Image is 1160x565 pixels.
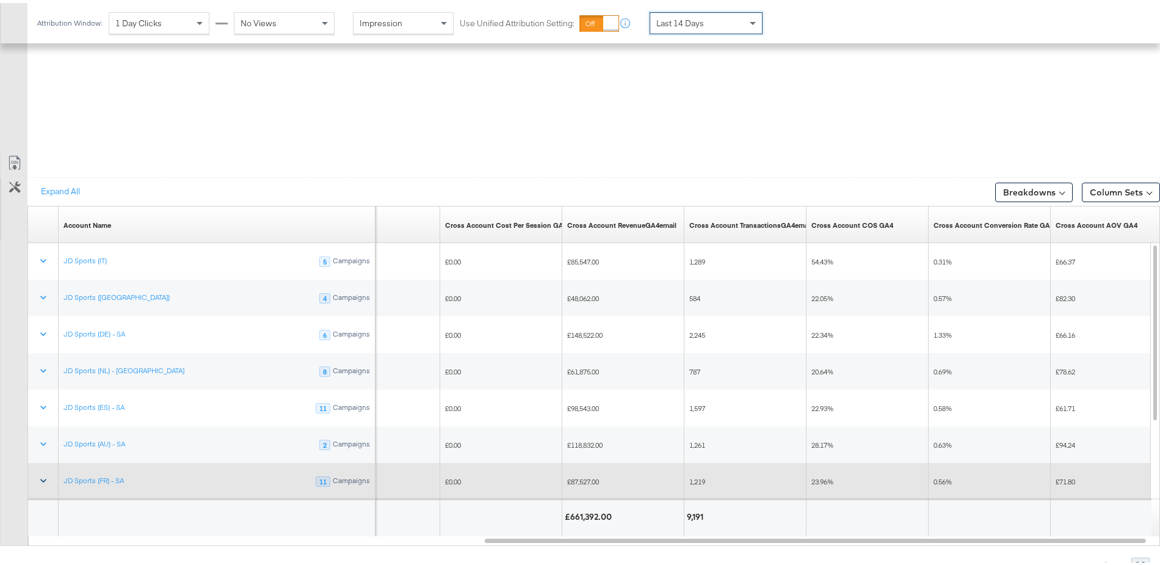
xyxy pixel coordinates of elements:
[445,291,461,300] span: £0.00
[689,291,700,300] span: 584
[687,508,707,520] div: 9,191
[360,15,402,26] span: Impression
[689,254,705,263] span: 1,289
[319,290,330,301] div: 4
[332,473,371,484] div: Campaigns
[689,474,705,483] span: 1,219
[567,364,599,373] span: £61,875.00
[63,290,170,299] a: JD Sports ([GEOGRAPHIC_DATA])
[319,363,330,374] div: 8
[811,401,833,410] span: 22.93%
[332,290,371,301] div: Campaigns
[689,217,812,227] div: Cross Account TransactionsGA4email
[1082,180,1160,199] button: Column Sets
[63,473,124,483] a: JD Sports (FR) - SA
[1056,364,1075,373] span: £78.62
[565,508,615,520] div: £661,392.00
[445,254,461,263] span: £0.00
[656,15,704,26] span: Last 14 Days
[933,291,952,300] span: 0.57%
[567,291,599,300] span: £48,062.00
[63,217,111,227] div: Account Name
[241,15,277,26] span: No Views
[319,437,330,448] div: 2
[811,364,833,373] span: 20.64%
[689,401,705,410] span: 1,597
[460,15,575,26] label: Use Unified Attribution Setting:
[689,217,812,227] a: Describe this metric
[811,217,893,227] a: Cross Account COS GA4
[689,437,705,447] span: 1,261
[63,436,125,446] a: JD Sports (AU) - SA
[316,400,330,411] div: 11
[63,399,125,409] a: JD Sports (ES) - SA
[1056,401,1075,410] span: £61.71
[1056,474,1075,483] span: £71.80
[567,437,603,447] span: £118,832.00
[933,474,952,483] span: 0.56%
[63,326,125,336] a: JD Sports (DE) - SA
[1056,327,1075,337] span: £66.16
[445,474,461,483] span: £0.00
[567,474,599,483] span: £87,527.00
[567,217,676,227] a: Describe this metric
[332,437,371,448] div: Campaigns
[1056,254,1075,263] span: £66.37
[995,180,1073,199] button: Breakdowns
[332,327,371,338] div: Campaigns
[933,364,952,373] span: 0.69%
[332,253,371,264] div: Campaigns
[316,473,330,484] div: 11
[933,327,952,337] span: 1.33%
[445,217,567,227] a: Cross Account Cost Per Session GA4
[811,254,833,263] span: 54.43%
[811,291,833,300] span: 22.05%
[689,364,700,373] span: 787
[319,253,330,264] div: 5
[567,401,599,410] span: £98,543.00
[445,327,461,337] span: £0.00
[933,217,1054,227] a: Cross Account Conversion rate GA4
[1056,217,1137,227] a: Cross Account AOV GA4
[63,253,107,263] a: JD Sports (IT)
[37,16,103,24] div: Attribution Window:
[332,363,371,374] div: Campaigns
[319,327,330,338] div: 6
[933,437,952,447] span: 0.63%
[933,254,952,263] span: 0.31%
[1056,291,1075,300] span: £82.30
[445,401,461,410] span: £0.00
[811,437,833,447] span: 28.17%
[933,217,1054,227] div: Cross Account Conversion Rate GA4
[567,254,599,263] span: £85,547.00
[115,15,162,26] span: 1 Day Clicks
[63,217,111,227] a: Your ad account name
[32,178,89,200] button: Expand All
[933,401,952,410] span: 0.58%
[445,364,461,373] span: £0.00
[567,327,603,337] span: £148,522.00
[1056,437,1075,447] span: £94.24
[567,217,676,227] div: Cross Account RevenueGA4email
[63,363,184,373] a: JD Sports (NL) - [GEOGRAPHIC_DATA]
[332,400,371,411] div: Campaigns
[689,327,705,337] span: 2,245
[445,437,461,447] span: £0.00
[811,474,833,483] span: 23.96%
[811,327,833,337] span: 22.34%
